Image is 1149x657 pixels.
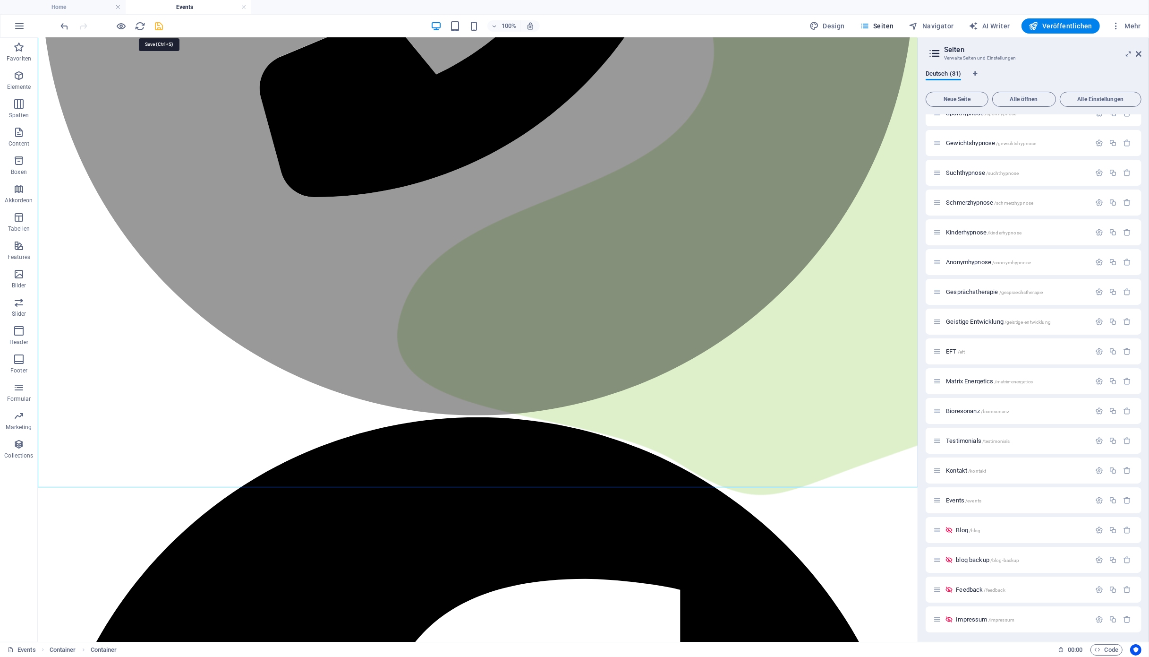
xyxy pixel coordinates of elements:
[943,438,1090,444] div: Testimonials/testimonials
[992,92,1056,107] button: Alle öffnen
[487,20,521,32] button: 100%
[946,288,1043,295] span: Klick, um Seite zu öffnen
[996,96,1052,102] span: Alle öffnen
[1109,586,1117,594] div: Duplizieren
[926,68,961,81] span: Deutsch (31)
[126,2,251,12] h4: Events
[1095,615,1103,623] div: Einstellungen
[135,20,146,32] button: reload
[996,141,1036,146] span: /gewichtshypnose
[969,21,1010,31] span: AI Writer
[1123,377,1131,385] div: Entfernen
[956,556,1019,563] span: Klick, um Seite zu öffnen
[1004,320,1051,325] span: /geistige-entwicklung
[968,468,986,474] span: /kontakt
[1109,169,1117,177] div: Duplizieren
[9,338,28,346] p: Header
[1123,199,1131,207] div: Entfernen
[7,83,31,91] p: Elemente
[1107,18,1145,34] button: Mehr
[1095,467,1103,475] div: Einstellungen
[946,437,1010,444] span: Testimonials
[135,21,146,32] i: Seite neu laden
[1109,407,1117,415] div: Duplizieren
[856,18,898,34] button: Seiten
[1123,615,1131,623] div: Entfernen
[1095,437,1103,445] div: Einstellungen
[1068,644,1082,656] span: 00 00
[7,395,31,403] p: Formular
[153,20,165,32] button: save
[946,199,1033,206] span: Klick, um Seite zu öffnen
[860,21,894,31] span: Seiten
[965,498,981,503] span: /events
[1064,96,1137,102] span: Alle Einstellungen
[9,112,29,119] p: Spalten
[1109,556,1117,564] div: Duplizieren
[809,21,845,31] span: Design
[943,289,1090,295] div: Gesprächstherapie/gespraechstherapie
[1123,526,1131,534] div: Entfernen
[999,290,1043,295] span: /gespraechstherapie
[1123,288,1131,296] div: Entfernen
[806,18,849,34] button: Design
[943,348,1090,354] div: EFT/eft
[943,408,1090,414] div: Bioresonanz/bioresonanz
[5,197,33,204] p: Akkordeon
[1123,139,1131,147] div: Entfernen
[926,92,988,107] button: Neue Seite
[1123,467,1131,475] div: Entfernen
[526,22,535,30] i: Bei Größenänderung Zoomstufe automatisch an das gewählte Gerät anpassen.
[8,253,30,261] p: Features
[7,55,31,62] p: Favoriten
[806,18,849,34] div: Design (Strg+Alt+Y)
[1109,318,1117,326] div: Duplizieren
[956,586,1005,593] span: Klick, um Seite zu öffnen
[956,616,1014,623] span: Klick, um Seite zu öffnen
[1095,347,1103,355] div: Einstellungen
[953,616,1090,622] div: Impressum/impressum
[943,140,1090,146] div: Gewichtshypnose/gewichtshypnose
[1123,407,1131,415] div: Entfernen
[1109,377,1117,385] div: Duplizieren
[1123,258,1131,266] div: Entfernen
[994,200,1033,206] span: /schmerzhypnose
[116,20,127,32] button: Klicke hier, um den Vorschau-Modus zu verlassen
[1095,169,1103,177] div: Einstellungen
[1074,646,1076,653] span: :
[1095,496,1103,504] div: Einstellungen
[1095,199,1103,207] div: Einstellungen
[944,54,1123,62] h3: Verwalte Seiten und Einstellungen
[1095,288,1103,296] div: Einstellungen
[9,140,29,147] p: Content
[982,439,1010,444] span: /testimonials
[1095,586,1103,594] div: Einstellungen
[943,170,1090,176] div: Suchthypnose/suchthypnose
[905,18,958,34] button: Navigator
[6,424,32,431] p: Marketing
[59,20,70,32] button: undo
[91,644,117,656] span: Klick zum Auswählen. Doppelklick zum Bearbeiten
[1123,496,1131,504] div: Entfernen
[987,230,1021,235] span: /kinderhypnose
[943,497,1090,503] div: Events/events
[981,409,1010,414] span: /bioresonanz
[1123,318,1131,326] div: Entfernen
[12,282,26,289] p: Bilder
[1095,644,1118,656] span: Code
[8,644,36,656] a: Klick, um Auswahl aufzuheben. Doppelklick öffnet Seitenverwaltung
[50,644,76,656] span: Klick zum Auswählen. Doppelklick zum Bearbeiten
[909,21,954,31] span: Navigator
[969,528,981,533] span: /blog
[953,527,1090,533] div: Blog/blog
[1095,377,1103,385] div: Einstellungen
[956,527,980,534] span: Klick, um Seite zu öffnen
[1123,347,1131,355] div: Entfernen
[986,171,1019,176] span: /suchthypnose
[992,260,1031,265] span: /anonymhypnose
[946,139,1036,147] span: Klick, um Seite zu öffnen
[946,378,1033,385] span: Klick, um Seite zu öffnen
[943,229,1090,235] div: Kinderhypnose/kinderhypnose
[946,407,1009,415] span: Klick, um Seite zu öffnen
[946,169,1019,176] span: Klick, um Seite zu öffnen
